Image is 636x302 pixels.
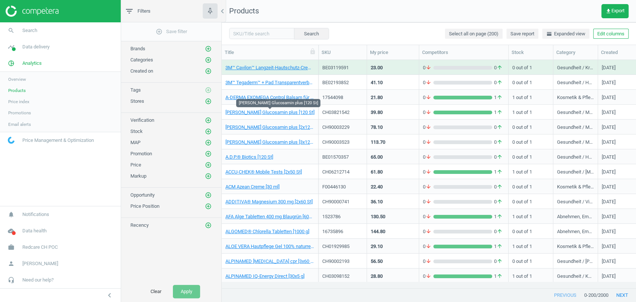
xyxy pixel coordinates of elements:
div: Abnehmen, Ernährung & Sport / Ernährung & Lebensmittel / Detox & Entgiftung / NA / NA [557,228,594,238]
span: 0 [492,139,504,146]
div: 144.80 [371,228,385,235]
span: Price Position [130,203,159,209]
div: [DATE] [602,139,616,148]
span: 0 [492,198,504,205]
span: Products [229,6,259,15]
div: Gesundheit / [MEDICAL_DATA] / Blutzuckermessung / NA / NA [557,169,594,178]
div: CH90003523 [322,139,363,146]
div: 0 out of 1 [512,150,549,163]
div: [DATE] [602,169,616,178]
div: CH06212714 [322,169,363,175]
i: arrow_upward [497,198,503,205]
i: add_circle_outline [205,139,212,146]
span: 1 [492,109,504,116]
div: [DATE] [602,94,616,104]
i: arrow_downward [425,139,431,146]
div: Gesundheit / Konzentration & Gedächtnis / Leistungsfähigkeit & Energie / NA / NA [557,273,594,282]
div: 113.70 [371,139,385,146]
div: [DATE] [602,258,616,267]
span: 0 [492,124,504,131]
span: 0 [492,184,504,190]
a: ALGOMED® Chlorella Tabletten [1000 g] [225,228,309,235]
div: [DATE] [602,154,616,163]
i: add_circle_outline [205,57,212,63]
div: Gesundheit / Haus- & Reiseapotheke / Wundheilung / NA / NA [557,79,594,89]
i: search [4,23,18,38]
div: 61.80 [371,169,383,175]
div: 56.50 [371,258,383,265]
div: 1 out of 1 [512,105,549,118]
div: Gesundheit / Haut, Haare & Nägel / Haut / Haut- & Fußpilz / NA [557,154,594,163]
img: wGWNvw8QSZomAAAAABJRU5ErkJggg== [8,137,15,144]
i: arrow_downward [425,228,431,235]
button: horizontal_splitExpanded view [542,29,589,39]
i: arrow_upward [497,94,503,101]
button: add_circle_outline [205,191,212,199]
div: 0 out of 1 [512,195,549,208]
span: 0 - 200 [584,292,596,299]
div: CH03821542 [322,109,363,116]
div: [PERSON_NAME] Glucosamin plus [120 St] [236,99,320,107]
button: Select all on page (200) [445,29,503,39]
button: add_circle_outline [205,98,212,105]
div: 28.80 [371,273,383,280]
button: add_circle_outline [205,172,212,180]
span: Markup [130,173,146,179]
i: add_circle_outline [205,222,212,229]
span: 0 [423,169,433,175]
input: SKU/Title search [229,28,294,39]
div: F00446130 [322,184,363,190]
div: 0 out of 1 [512,254,549,267]
a: ALOE VERA Hautpflege Gel 100% naturrein [250 ml] [225,243,314,250]
i: arrow_upward [497,124,503,131]
i: arrow_downward [425,94,431,101]
div: 0 out of 1 [512,135,549,148]
span: Filters [137,8,151,15]
i: add_circle_outline [205,150,212,157]
span: 0 [423,79,433,86]
div: Abnehmen, Ernährung & Sport / Ernährung & Lebensmittel / Superfoods / NA / NA [557,213,594,223]
i: arrow_upward [497,139,503,146]
button: Edit columns [593,29,629,39]
div: grid [222,60,636,282]
span: 0 [423,109,433,116]
span: 0 [423,94,433,101]
div: Competitors [422,49,505,56]
span: Products [8,88,26,93]
button: add_circle_outline [205,86,212,94]
button: get_appExport [601,4,629,18]
span: / 2000 [596,292,608,299]
span: 0 [423,154,433,160]
div: Gesundheit / Vitamine & Mineralstoffe / Magnesium / NA / NA [557,198,594,208]
i: pie_chart_outlined [4,56,18,70]
div: [DATE] [602,64,616,74]
div: CH01929985 [322,243,363,250]
span: Select all on page (200) [449,31,499,37]
div: 1523786 [322,213,363,220]
span: Tags [130,87,141,93]
a: [PERSON_NAME] Glucosamin plus [120 St] [225,109,314,116]
button: previous [546,289,584,302]
button: add_circle_outline [205,150,212,158]
i: arrow_upward [497,184,503,190]
span: 0 [423,139,433,146]
i: arrow_upward [497,154,503,160]
div: CH03098152 [322,273,363,280]
span: Price index [8,99,29,105]
div: CH90003229 [322,124,363,131]
div: Kosmetik & Pflege / NA / NA / NA / NA [557,243,594,252]
a: A-DERMA EXOMEGA Control Balsam für zu [MEDICAL_DATA] neigende Haut [400 ml] [225,94,314,101]
span: Search [22,27,37,34]
span: 0 [492,228,504,235]
div: [DATE] [602,184,616,193]
i: horizontal_split [546,31,552,37]
i: arrow_upward [497,109,503,116]
div: [DATE] [602,243,616,252]
a: ACM Azean Creme [30 ml] [225,184,279,190]
i: person [4,257,18,271]
div: [DATE] [602,79,616,89]
i: arrow_downward [425,213,431,220]
i: add_circle_outline [156,28,162,35]
i: arrow_downward [425,79,431,86]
